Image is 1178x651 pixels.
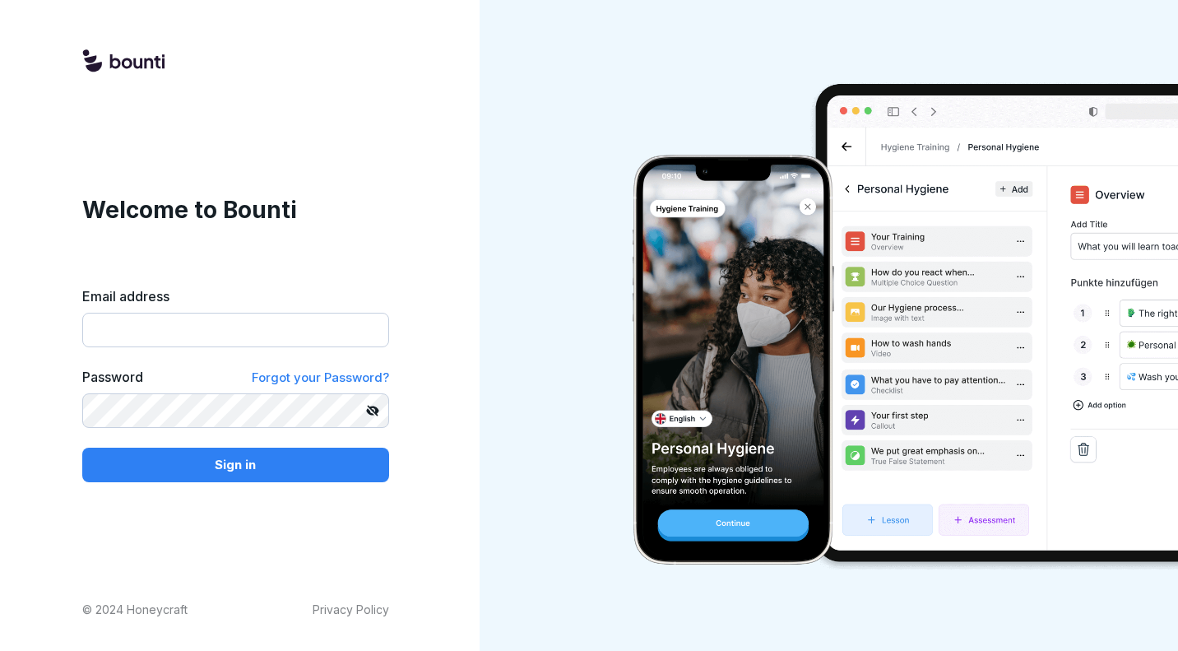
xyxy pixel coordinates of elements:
img: logo.svg [82,49,165,74]
span: Forgot your Password? [252,370,389,385]
p: © 2024 Honeycraft [82,601,188,618]
h1: Welcome to Bounti [82,193,389,227]
a: Privacy Policy [313,601,389,618]
p: Sign in [215,456,256,474]
button: Sign in [82,448,389,482]
label: Email address [82,286,389,306]
a: Forgot your Password? [252,367,389,388]
label: Password [82,367,143,388]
